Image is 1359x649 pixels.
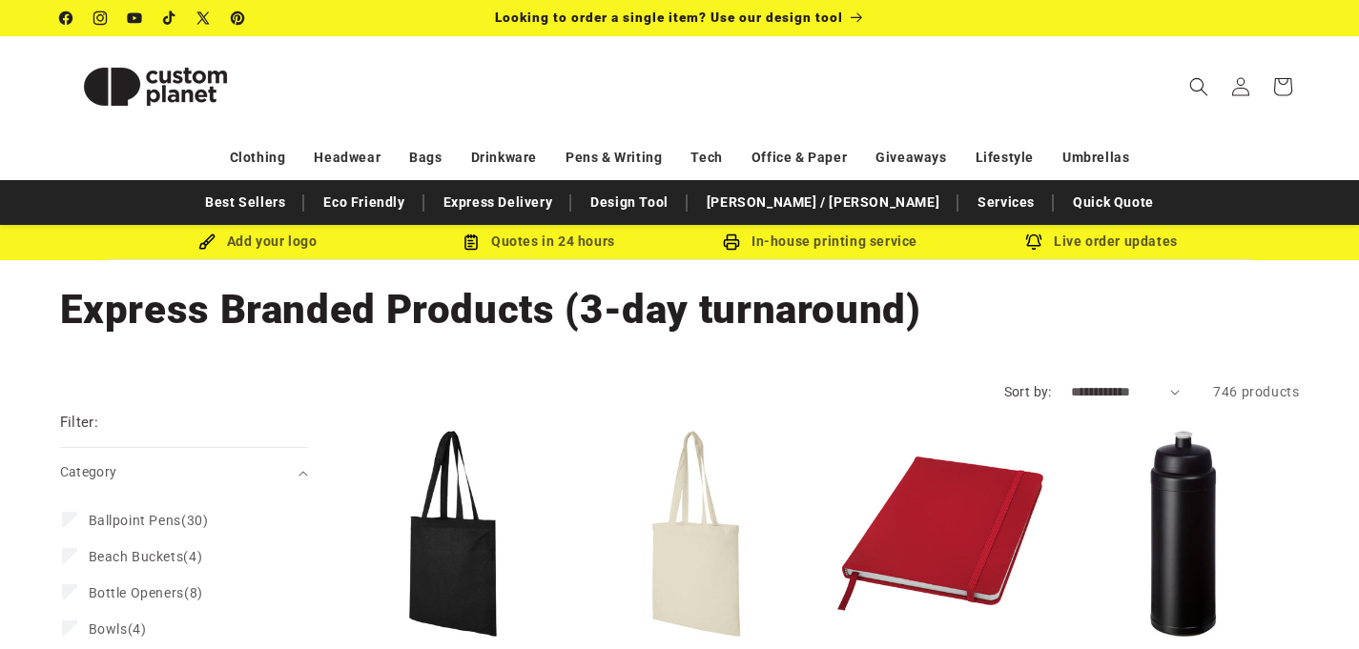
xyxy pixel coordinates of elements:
[60,284,1300,335] h1: Express Branded Products (3-day turnaround)
[566,141,662,174] a: Pens & Writing
[1213,384,1299,399] span: 746 products
[680,230,961,254] div: In-house printing service
[89,584,203,601] span: (8)
[52,36,257,136] a: Custom Planet
[60,464,117,479] span: Category
[196,186,295,219] a: Best Sellers
[60,448,308,497] summary: Category (0 selected)
[1178,66,1220,108] summary: Search
[60,412,99,434] h2: Filter:
[968,186,1044,219] a: Services
[198,233,216,251] img: Brush Icon
[1025,233,1042,251] img: Order updates
[230,141,286,174] a: Clothing
[434,186,563,219] a: Express Delivery
[314,186,414,219] a: Eco Friendly
[463,233,480,251] img: Order Updates Icon
[89,585,184,600] span: Bottle Openers
[752,141,847,174] a: Office & Paper
[1062,141,1129,174] a: Umbrellas
[976,141,1034,174] a: Lifestyle
[89,512,209,529] span: (30)
[697,186,949,219] a: [PERSON_NAME] / [PERSON_NAME]
[89,621,128,637] span: Bowls
[89,549,184,564] span: Beach Buckets
[690,141,722,174] a: Tech
[409,141,442,174] a: Bags
[581,186,678,219] a: Design Tool
[961,230,1243,254] div: Live order updates
[1063,186,1163,219] a: Quick Quote
[60,44,251,130] img: Custom Planet
[471,141,537,174] a: Drinkware
[89,548,203,565] span: (4)
[875,141,946,174] a: Giveaways
[314,141,381,174] a: Headwear
[89,513,181,528] span: Ballpoint Pens
[1004,384,1052,399] label: Sort by:
[399,230,680,254] div: Quotes in 24 hours
[723,233,740,251] img: In-house printing
[495,10,843,25] span: Looking to order a single item? Use our design tool
[117,230,399,254] div: Add your logo
[89,620,147,638] span: (4)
